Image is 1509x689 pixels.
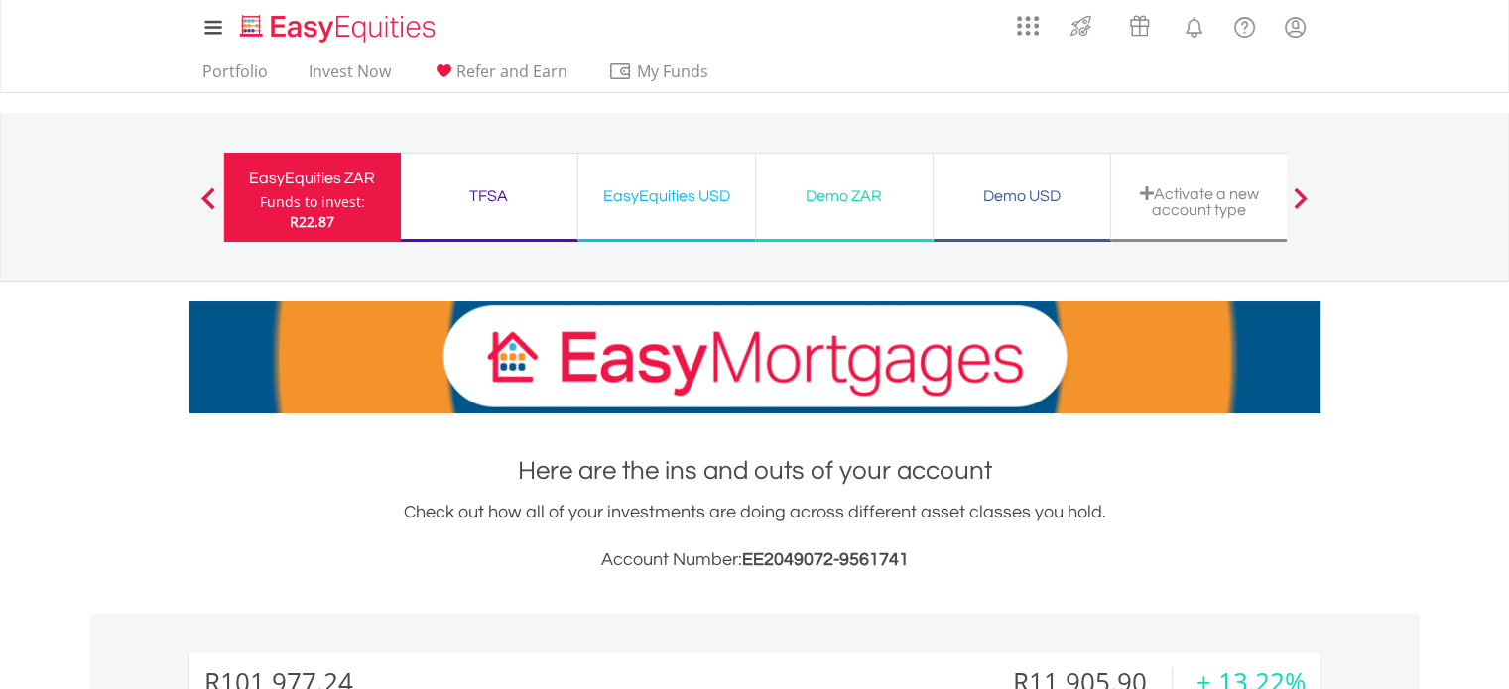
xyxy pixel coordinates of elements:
a: AppsGrid [1004,5,1052,37]
a: Notifications [1169,5,1219,45]
div: Funds to invest: [260,192,365,212]
div: Check out how all of your investments are doing across different asset classes you hold. [189,499,1320,574]
span: Refer and Earn [456,60,567,82]
span: R22.87 [290,212,334,231]
div: Activate a new account type [1123,185,1276,218]
img: thrive-v2.svg [1065,10,1097,42]
div: EasyEquities ZAR [236,165,389,192]
img: EasyMortage Promotion Banner [189,301,1320,413]
h1: Here are the ins and outs of your account [189,453,1320,489]
img: vouchers-v2.svg [1123,10,1156,42]
a: Refer and Earn [424,61,575,92]
a: Home page [232,5,443,45]
span: EE2049072-9561741 [742,550,909,569]
a: Invest Now [301,61,399,92]
a: My Profile [1270,5,1320,49]
h3: Account Number: [189,546,1320,574]
img: EasyEquities_Logo.png [236,12,443,45]
a: FAQ's and Support [1219,5,1270,45]
span: My Funds [608,58,738,84]
img: grid-menu-icon.svg [1017,15,1039,37]
div: EasyEquities USD [590,182,743,210]
a: Vouchers [1110,5,1169,42]
div: Demo USD [945,182,1098,210]
div: TFSA [413,182,566,210]
div: Demo ZAR [768,182,921,210]
a: Portfolio [194,61,276,92]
